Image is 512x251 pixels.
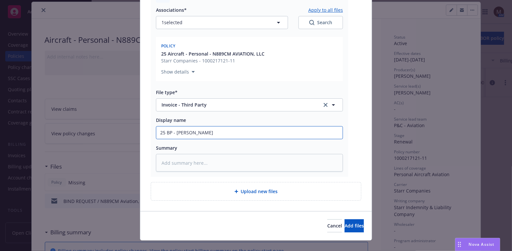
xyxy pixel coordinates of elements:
span: Nova Assist [469,242,495,247]
div: Upload new files [151,182,361,201]
div: Drag to move [455,238,464,251]
span: Upload new files [241,188,278,195]
button: Nova Assist [455,238,500,251]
